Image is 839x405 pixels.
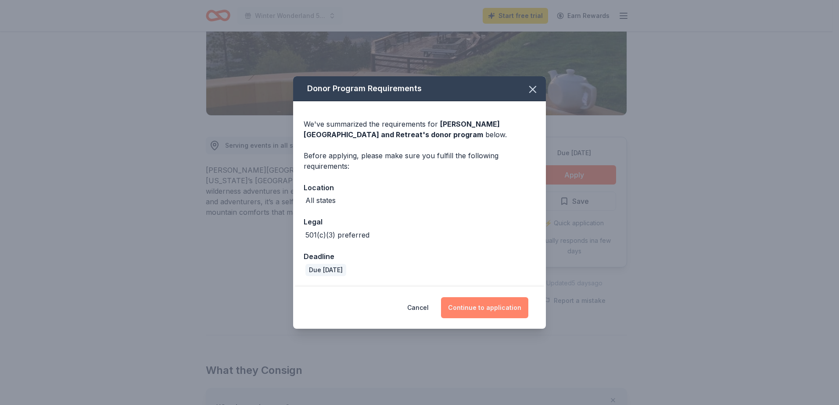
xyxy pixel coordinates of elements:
div: Legal [304,216,535,227]
div: Deadline [304,251,535,262]
div: Due [DATE] [305,264,346,276]
button: Cancel [407,297,429,318]
div: 501(c)(3) preferred [305,230,369,240]
div: We've summarized the requirements for below. [304,119,535,140]
div: All states [305,195,336,206]
div: Donor Program Requirements [293,76,546,101]
button: Continue to application [441,297,528,318]
div: Location [304,182,535,193]
div: Before applying, please make sure you fulfill the following requirements: [304,150,535,171]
